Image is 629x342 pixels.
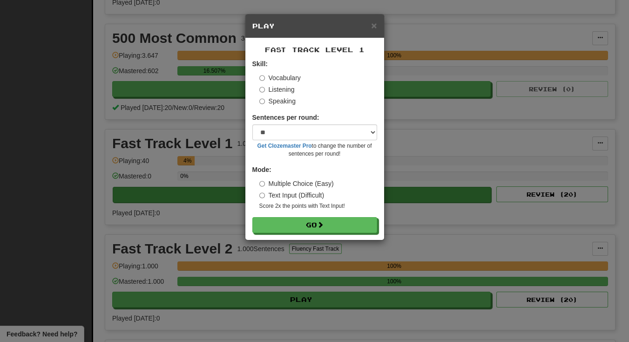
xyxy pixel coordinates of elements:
[252,21,377,31] h5: Play
[371,21,377,30] button: Close
[259,73,301,82] label: Vocabulary
[259,75,265,81] input: Vocabulary
[259,202,377,210] small: Score 2x the points with Text Input !
[259,192,265,198] input: Text Input (Difficult)
[259,179,334,188] label: Multiple Choice (Easy)
[265,46,365,54] span: Fast Track Level 1
[259,98,265,104] input: Speaking
[257,143,312,149] a: Get Clozemaster Pro
[259,87,265,93] input: Listening
[259,96,296,106] label: Speaking
[259,85,295,94] label: Listening
[259,181,265,187] input: Multiple Choice (Easy)
[252,217,377,233] button: Go
[371,20,377,31] span: ×
[252,142,377,158] small: to change the number of sentences per round!
[252,113,319,122] label: Sentences per round:
[252,60,268,68] strong: Skill:
[252,166,271,173] strong: Mode:
[259,191,325,200] label: Text Input (Difficult)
